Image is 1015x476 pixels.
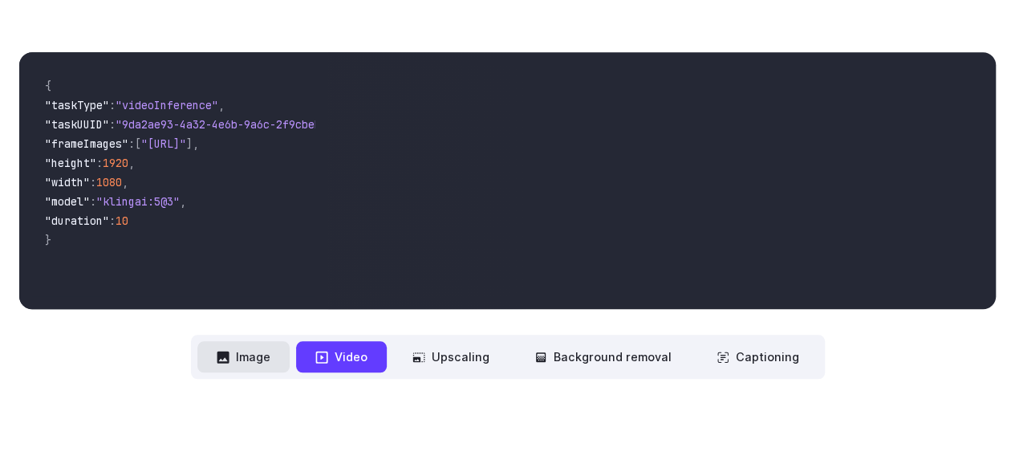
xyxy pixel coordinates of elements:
[128,156,135,170] span: ,
[122,175,128,189] span: ,
[218,98,225,112] span: ,
[197,341,290,372] button: Image
[109,214,116,228] span: :
[697,341,818,372] button: Captioning
[90,175,96,189] span: :
[45,79,51,93] span: {
[45,117,109,132] span: "taskUUID"
[109,117,116,132] span: :
[116,214,128,228] span: 10
[135,136,141,151] span: [
[515,341,691,372] button: Background removal
[116,117,359,132] span: "9da2ae93-4a32-4e6b-9a6c-2f9cbeb62301"
[296,341,387,372] button: Video
[116,98,218,112] span: "videoInference"
[128,136,135,151] span: :
[109,98,116,112] span: :
[96,156,103,170] span: :
[45,214,109,228] span: "duration"
[180,194,186,209] span: ,
[193,136,199,151] span: ,
[103,156,128,170] span: 1920
[45,194,90,209] span: "model"
[45,136,128,151] span: "frameImages"
[393,341,509,372] button: Upscaling
[45,98,109,112] span: "taskType"
[45,175,90,189] span: "width"
[45,156,96,170] span: "height"
[96,194,180,209] span: "klingai:5@3"
[141,136,186,151] span: "[URL]"
[96,175,122,189] span: 1080
[45,233,51,247] span: }
[90,194,96,209] span: :
[186,136,193,151] span: ]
